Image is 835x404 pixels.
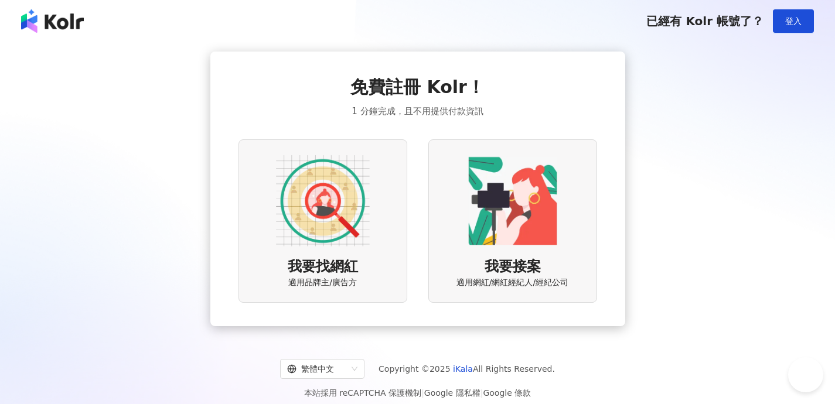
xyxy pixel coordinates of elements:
[379,362,555,376] span: Copyright © 2025 All Rights Reserved.
[352,104,483,118] span: 1 分鐘完成，且不用提供付款資訊
[788,357,823,392] iframe: Help Scout Beacon - Open
[480,388,483,398] span: |
[21,9,84,33] img: logo
[424,388,480,398] a: Google 隱私權
[466,154,560,248] img: KOL identity option
[773,9,814,33] button: 登入
[350,75,485,100] span: 免費註冊 Kolr！
[276,154,370,248] img: AD identity option
[304,386,531,400] span: 本站採用 reCAPTCHA 保護機制
[483,388,531,398] a: Google 條款
[785,16,802,26] span: 登入
[485,257,541,277] span: 我要接案
[288,257,358,277] span: 我要找網紅
[287,360,347,378] div: 繁體中文
[288,277,357,289] span: 適用品牌主/廣告方
[453,364,473,374] a: iKala
[456,277,568,289] span: 適用網紅/網紅經紀人/經紀公司
[421,388,424,398] span: |
[646,14,764,28] span: 已經有 Kolr 帳號了？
